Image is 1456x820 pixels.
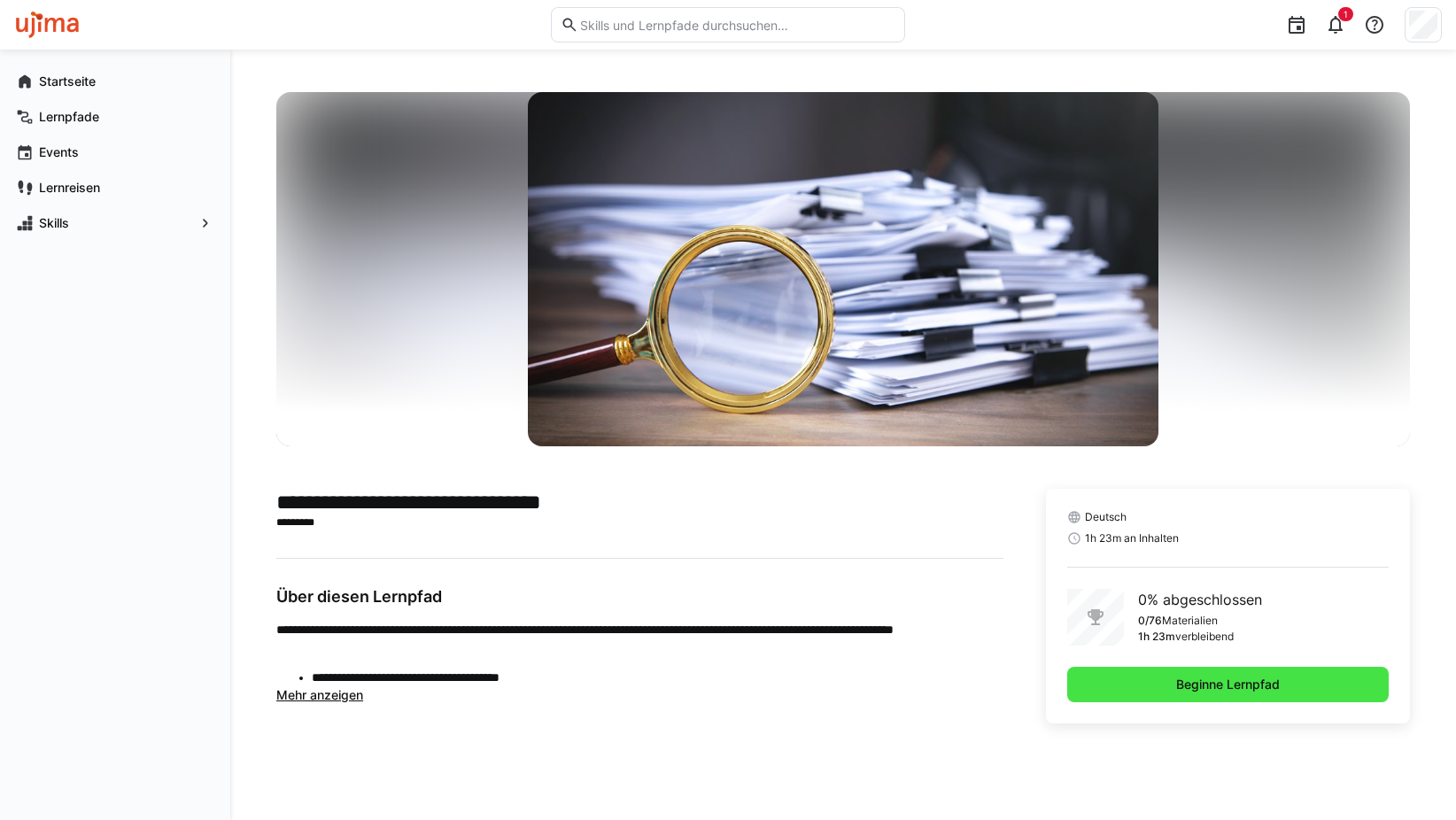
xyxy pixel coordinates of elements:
span: Mehr anzeigen [276,687,363,702]
button: Beginne Lernpfad [1067,667,1389,702]
p: verbleibend [1175,630,1234,644]
span: 1h 23m an Inhalten [1085,531,1179,545]
span: 1 [1344,9,1348,19]
h3: Über diesen Lernpfad [276,587,1003,607]
p: 0/76 [1138,614,1162,628]
p: 0% abgeschlossen [1138,589,1262,610]
span: Beginne Lernpfad [1173,676,1282,693]
span: Deutsch [1085,510,1127,524]
p: Materialien [1162,614,1218,628]
input: Skills und Lernpfade durchsuchen… [578,17,895,33]
p: 1h 23m [1138,630,1175,644]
